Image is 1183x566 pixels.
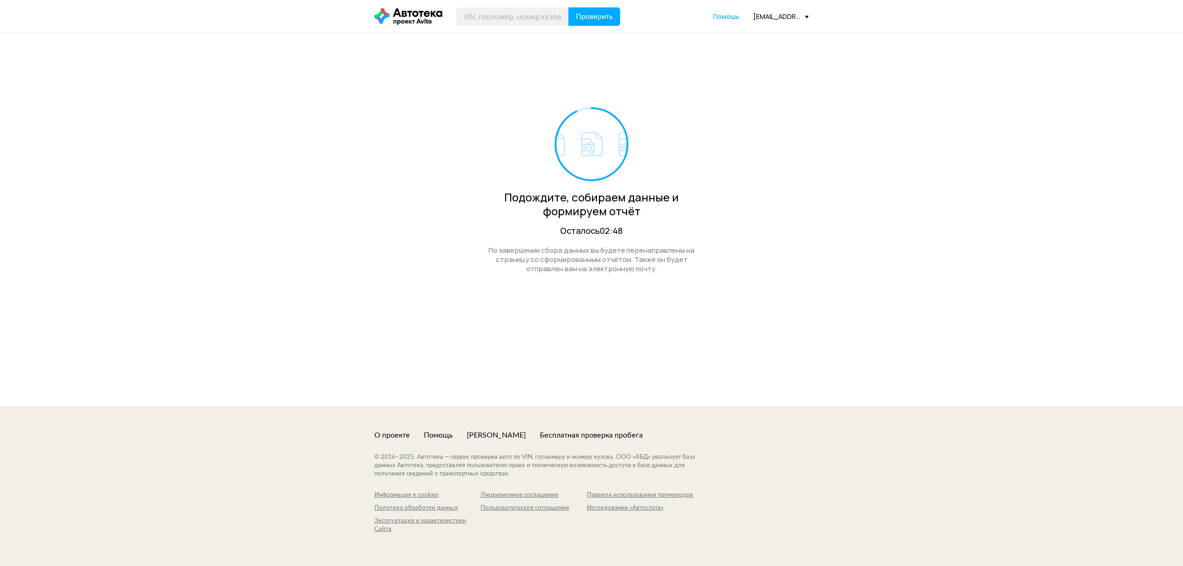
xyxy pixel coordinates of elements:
[713,12,739,21] a: Помощь
[424,430,453,440] a: Помощь
[481,504,587,512] a: Пользовательское соглашение
[374,430,410,440] a: О проекте
[753,12,809,21] div: [EMAIL_ADDRESS][DOMAIN_NAME]
[568,7,620,26] button: Проверить
[374,504,481,512] a: Политика обработки данных
[478,246,705,274] div: По завершении сбора данных вы будете перенаправлены на страницу со сформированным отчётом. Также ...
[456,7,569,26] input: VIN, госномер, номер кузова
[478,190,705,218] div: Подождите, собираем данные и формируем отчёт
[481,491,587,499] a: Лицензионное соглашение
[576,13,613,20] span: Проверить
[587,504,693,512] a: Исследование «Автостата»
[478,225,705,237] div: Осталось 02:48
[467,430,526,440] a: [PERSON_NAME]
[587,491,693,499] a: Правила использования промокодов
[374,517,481,534] a: Эксплуатация и характеристики Сайта
[374,453,714,478] div: © 2016– 2025 . Автотека — сервис проверки авто по VIN, госномеру и номеру кузова. ООО «АБД» реали...
[374,491,481,499] a: Информация о cookies
[540,430,643,440] a: Бесплатная проверка пробега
